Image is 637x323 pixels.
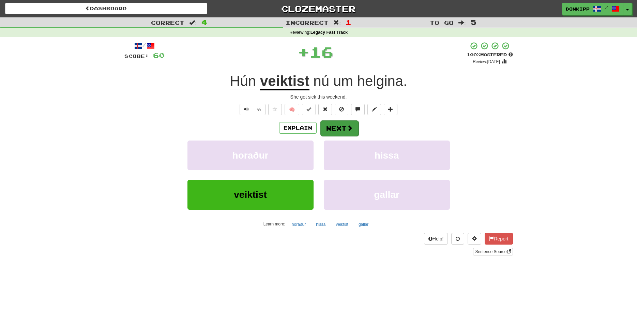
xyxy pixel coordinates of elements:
a: Sentence Source [473,248,513,255]
div: Mastered [467,52,513,58]
div: She got sick this weekend. [124,93,513,100]
button: Set this sentence to 100% Mastered (alt+m) [302,104,316,115]
small: Review: [DATE] [473,59,500,64]
button: ½ [253,104,266,115]
button: horaður [288,219,309,230]
button: gallar [355,219,372,230]
span: nú [313,73,329,89]
a: donkipp / [562,3,623,15]
div: / [124,42,165,50]
button: Help! [424,233,448,245]
span: helgina [357,73,403,89]
button: hissa [312,219,329,230]
button: horaður [187,141,314,170]
span: um [333,73,353,89]
span: Correct [151,19,184,26]
span: 5 [471,18,476,26]
span: horaður [232,150,269,161]
span: + [298,42,309,62]
button: Discuss sentence (alt+u) [351,104,365,115]
button: Explain [279,122,317,134]
span: / [605,5,608,10]
button: Reset to 0% Mastered (alt+r) [318,104,332,115]
span: Score: [124,53,149,59]
span: 16 [309,43,333,60]
strong: Legacy Fast Track [310,30,348,35]
button: Add to collection (alt+a) [384,104,397,115]
span: : [189,20,197,26]
a: Dashboard [5,3,207,14]
button: Ignore sentence (alt+i) [335,104,348,115]
span: Hún [230,73,256,89]
span: . [309,73,407,89]
button: hissa [324,141,450,170]
span: gallar [374,189,399,200]
span: : [333,20,341,26]
span: To go [430,19,454,26]
button: veiktist [187,180,314,209]
button: Next [320,120,359,136]
small: Learn more: [263,222,285,226]
span: 1 [346,18,351,26]
button: Favorite sentence (alt+f) [268,104,282,115]
span: veiktist [234,189,267,200]
span: 100 % [467,52,480,57]
button: Play sentence audio (ctl+space) [240,104,253,115]
div: Text-to-speech controls [238,104,266,115]
span: donkipp [566,6,590,12]
button: Report [485,233,513,245]
button: veiktist [332,219,352,230]
a: Clozemaster [217,3,420,15]
button: gallar [324,180,450,209]
u: veiktist [260,73,309,90]
span: hissa [375,150,399,161]
button: Round history (alt+y) [451,233,464,245]
span: : [458,20,466,26]
button: 🧠 [285,104,299,115]
span: 60 [153,51,165,59]
span: 4 [201,18,207,26]
span: Incorrect [286,19,329,26]
button: Edit sentence (alt+d) [367,104,381,115]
